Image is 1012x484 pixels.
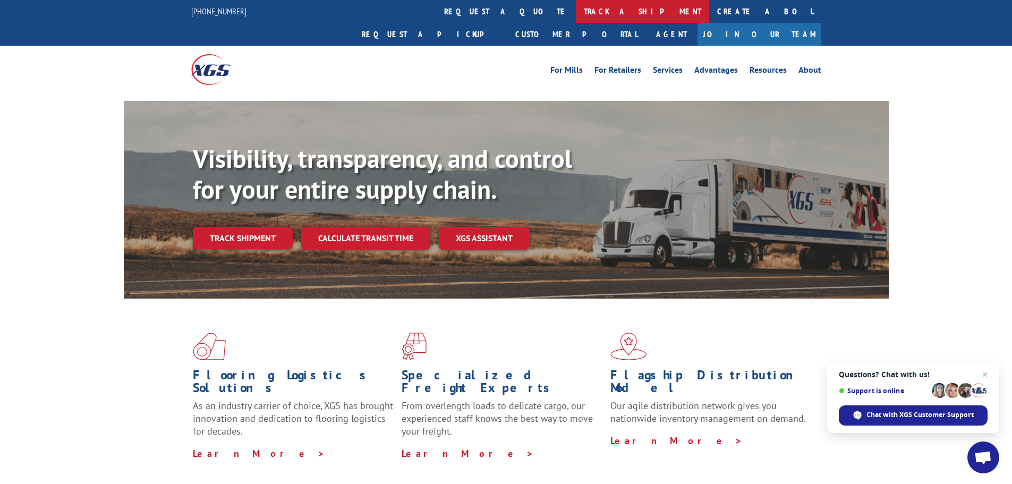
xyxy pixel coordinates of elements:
[193,400,393,437] span: As an industry carrier of choice, XGS has brought innovation and dedication to flooring logistics...
[594,66,641,78] a: For Retailers
[645,23,698,46] a: Agent
[354,23,507,46] a: Request a pickup
[694,66,738,78] a: Advantages
[610,333,647,360] img: xgs-icon-flagship-distribution-model-red
[439,227,530,250] a: XGS ASSISTANT
[402,400,602,447] p: From overlength loads to delicate cargo, our experienced staff knows the best way to move your fr...
[193,333,226,360] img: xgs-icon-total-supply-chain-intelligence-red
[798,66,821,78] a: About
[507,23,645,46] a: Customer Portal
[402,333,427,360] img: xgs-icon-focused-on-flooring-red
[402,369,602,400] h1: Specialized Freight Experts
[193,227,293,249] a: Track shipment
[653,66,683,78] a: Services
[750,66,787,78] a: Resources
[193,369,394,400] h1: Flooring Logistics Solutions
[610,435,743,447] a: Learn More >
[610,400,806,424] span: Our agile distribution network gives you nationwide inventory management on demand.
[839,405,988,426] div: Chat with XGS Customer Support
[550,66,583,78] a: For Mills
[839,387,928,395] span: Support is online
[979,368,991,381] span: Close chat
[301,227,430,250] a: Calculate transit time
[402,447,534,460] a: Learn More >
[193,142,572,206] b: Visibility, transparency, and control for your entire supply chain.
[191,6,246,16] a: [PHONE_NUMBER]
[967,441,999,473] div: Open chat
[866,410,974,420] span: Chat with XGS Customer Support
[839,370,988,379] span: Questions? Chat with us!
[193,447,325,460] a: Learn More >
[698,23,821,46] a: Join Our Team
[610,369,811,400] h1: Flagship Distribution Model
